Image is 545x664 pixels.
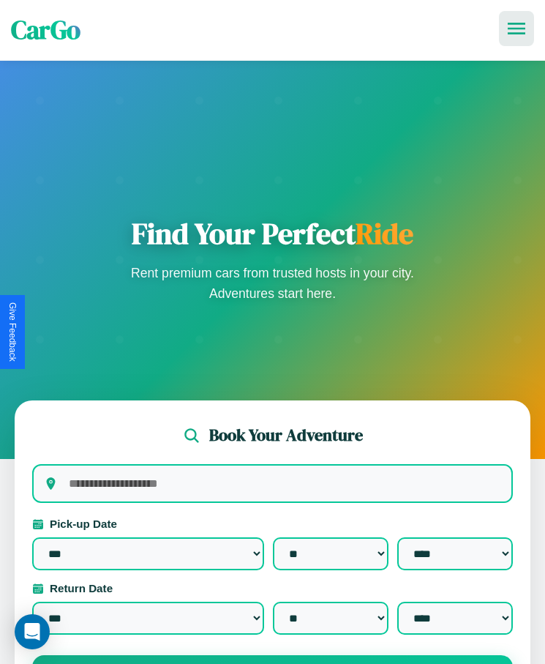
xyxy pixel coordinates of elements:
h2: Book Your Adventure [209,424,363,447]
label: Pick-up Date [32,518,513,530]
div: Give Feedback [7,302,18,362]
span: Ride [356,214,413,253]
label: Return Date [32,582,513,594]
p: Rent premium cars from trusted hosts in your city. Adventures start here. [127,263,419,304]
h1: Find Your Perfect [127,216,419,251]
div: Open Intercom Messenger [15,614,50,649]
span: CarGo [11,12,80,48]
